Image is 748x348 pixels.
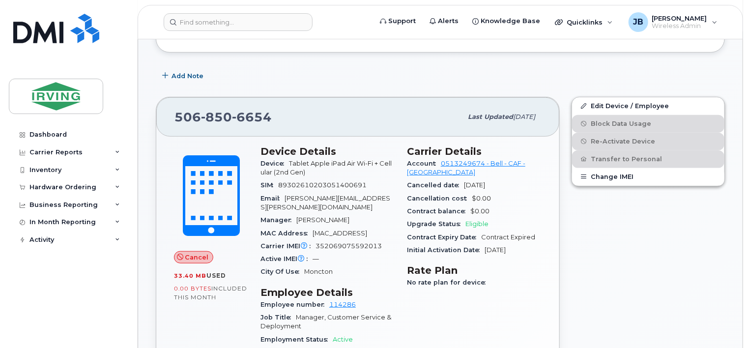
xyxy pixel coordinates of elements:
[313,255,319,262] span: —
[468,113,513,120] span: Last updated
[316,242,382,250] span: 352069075592013
[572,168,724,186] button: Change IMEI
[464,181,485,189] span: [DATE]
[260,181,278,189] span: SIM
[174,110,272,124] span: 506
[172,71,203,81] span: Add Note
[206,272,226,279] span: used
[304,268,333,275] span: Moncton
[407,220,465,228] span: Upgrade Status
[260,314,296,321] span: Job Title
[232,110,272,124] span: 6654
[572,150,724,168] button: Transfer to Personal
[407,145,542,157] h3: Carrier Details
[260,160,392,176] span: Tablet Apple iPad Air Wi-Fi + Cellular (2nd Gen)
[329,301,356,308] a: 114286
[260,160,289,167] span: Device
[438,16,459,26] span: Alerts
[260,287,395,298] h3: Employee Details
[407,279,490,286] span: No rate plan for device
[407,160,441,167] span: Account
[260,230,313,237] span: MAC Address
[652,22,707,30] span: Wireless Admin
[260,336,333,343] span: Employment Status
[174,272,206,279] span: 33.40 MB
[407,233,481,241] span: Contract Expiry Date
[296,216,349,224] span: [PERSON_NAME]
[567,18,603,26] span: Quicklinks
[548,12,620,32] div: Quicklinks
[333,336,353,343] span: Active
[260,195,390,211] span: [PERSON_NAME][EMAIL_ADDRESS][PERSON_NAME][DOMAIN_NAME]
[407,160,525,176] a: 0513249674 - Bell - CAF - [GEOGRAPHIC_DATA]
[260,314,391,330] span: Manager, Customer Service & Deployment
[407,264,542,276] h3: Rate Plan
[174,285,211,292] span: 0.00 Bytes
[423,11,465,31] a: Alerts
[472,195,491,202] span: $0.00
[485,246,506,254] span: [DATE]
[481,233,535,241] span: Contract Expired
[572,133,724,150] button: Re-Activate Device
[591,138,655,145] span: Re-Activate Device
[481,16,540,26] span: Knowledge Base
[572,97,724,115] a: Edit Device / Employee
[652,14,707,22] span: [PERSON_NAME]
[164,13,313,31] input: Find something...
[407,181,464,189] span: Cancelled date
[185,253,209,262] span: Cancel
[260,242,316,250] span: Carrier IMEI
[572,115,724,133] button: Block Data Usage
[260,268,304,275] span: City Of Use
[407,246,485,254] span: Initial Activation Date
[260,301,329,308] span: Employee number
[313,230,367,237] span: [MAC_ADDRESS]
[373,11,423,31] a: Support
[465,11,547,31] a: Knowledge Base
[260,195,285,202] span: Email
[260,216,296,224] span: Manager
[407,207,470,215] span: Contract balance
[278,181,367,189] span: 89302610203051400691
[388,16,416,26] span: Support
[465,220,489,228] span: Eligible
[622,12,724,32] div: Jim Briggs
[633,16,643,28] span: JB
[260,255,313,262] span: Active IMEI
[201,110,232,124] span: 850
[513,113,535,120] span: [DATE]
[174,285,247,301] span: included this month
[407,195,472,202] span: Cancellation cost
[156,67,212,85] button: Add Note
[260,145,395,157] h3: Device Details
[470,207,489,215] span: $0.00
